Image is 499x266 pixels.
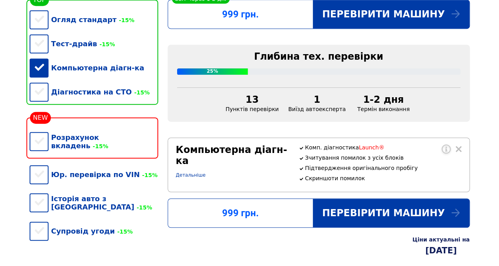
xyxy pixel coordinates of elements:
span: -15% [132,89,150,96]
span: -15% [90,143,108,149]
a: Детальніше [176,172,206,178]
p: Скриншоти помилок [305,175,461,181]
div: Історія авто з [GEOGRAPHIC_DATA] [30,187,158,219]
span: Launch® [359,144,385,151]
div: 999 грн. [168,208,313,219]
div: [DATE] [412,246,469,255]
div: Виїзд автоексперта [284,94,351,112]
div: Тест-драйв [30,32,158,56]
span: -15% [140,172,157,178]
p: Комп. діагностика [305,144,461,151]
div: Огляд стандарт [30,8,158,32]
div: 1-2 дня [355,94,411,105]
span: -15% [134,204,152,211]
div: Юр. перевірка по VIN [30,162,158,187]
div: Термін виконання [350,94,416,112]
div: 999 грн. [168,9,313,20]
span: -15% [116,17,134,23]
div: Супровід угоди [30,219,158,243]
div: Перевірити машину [313,199,469,227]
div: Пунктів перевірки [221,94,284,112]
div: Компьютерна діагн-ка [30,56,158,80]
span: -15% [115,228,133,235]
div: Діагностика на СТО [30,80,158,104]
div: Розрахунок вкладень [30,125,158,158]
div: Компьютерна діагн-ка [176,144,290,166]
div: 13 [226,94,279,105]
div: Глибина тех. перевірки [177,51,460,62]
p: Підтвердження оригінального пробігу [305,165,461,171]
span: -15% [97,41,115,47]
p: Зчитування помилок з усіх блоків [305,155,461,161]
div: Ціни актуальні на [412,236,469,243]
div: 1 [288,94,346,105]
div: 25% [177,68,248,75]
